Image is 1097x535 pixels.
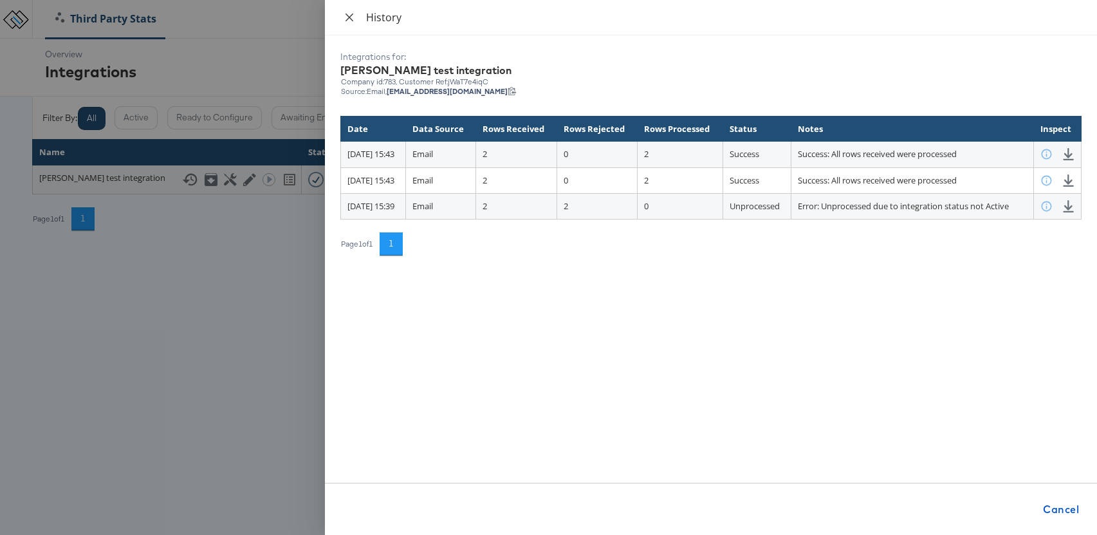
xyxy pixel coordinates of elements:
span: Success [730,174,759,186]
strong: [EMAIL_ADDRESS][DOMAIN_NAME] [387,87,508,96]
th: Data Source [406,116,476,142]
td: 2 [476,167,557,193]
td: [DATE] 15:43 [341,142,406,167]
td: 0 [557,167,638,193]
span: Unprocessed [730,200,780,212]
td: [DATE] 15:39 [341,193,406,219]
th: Date [341,116,406,142]
td: 0 [557,142,638,167]
span: Email [412,148,433,160]
span: Cancel [1043,500,1079,518]
th: Inspect [1033,116,1081,142]
td: 2 [476,142,557,167]
div: Source: Email, [341,86,1081,95]
td: [DATE] 15:43 [341,167,406,193]
td: 2 [476,193,557,219]
div: [PERSON_NAME] test integration [340,63,1082,78]
span: Success [730,148,759,160]
span: Success: All rows received were processed [798,174,957,186]
td: 2 [638,142,723,167]
span: Email [412,200,433,212]
th: Rows Processed [638,116,723,142]
div: Page 1 of 1 [340,239,373,249]
td: 0 [638,193,723,219]
span: close [344,12,355,23]
th: Notes [791,116,1033,142]
td: 2 [638,167,723,193]
th: Rows Rejected [557,116,638,142]
span: Success: All rows received were processed [798,148,957,160]
th: Rows Received [476,116,557,142]
button: Cancel [1038,496,1084,522]
button: Close [340,12,358,24]
button: 1 [380,232,403,256]
td: 2 [557,193,638,219]
span: Error: Unprocessed due to integration status not Active [798,200,1009,212]
div: Company id: 783 , Customer Ref: jWaT7e4iqC [340,77,1082,86]
div: Integrations for: [340,51,1082,63]
div: History [366,10,1082,24]
th: Status [723,116,791,142]
span: Email [412,174,433,186]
